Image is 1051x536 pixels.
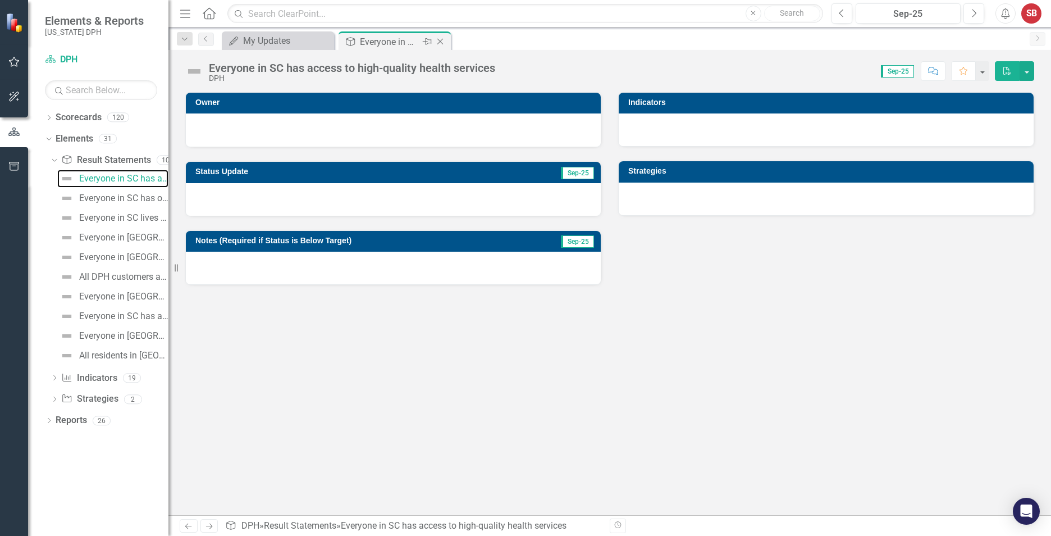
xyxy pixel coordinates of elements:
[56,133,93,146] a: Elements
[60,329,74,343] img: Not Defined
[45,80,157,100] input: Search Below...
[60,290,74,303] img: Not Defined
[60,231,74,244] img: Not Defined
[341,520,566,531] div: Everyone in SC has access to high-quality health services
[107,113,129,122] div: 120
[57,209,168,227] a: Everyone in SC lives in safe and resilient communities
[57,229,168,247] a: Everyone in [GEOGRAPHIC_DATA] is prepared for public health threats and emergencies
[780,8,804,17] span: Search
[56,414,87,427] a: Reports
[79,331,168,341] div: Everyone in [GEOGRAPHIC_DATA] is served by a network of trusted public health partners
[185,62,203,80] img: Not Defined
[79,193,168,203] div: Everyone in SC has optimal health and well-being.
[60,192,74,205] img: Not Defined
[45,14,144,28] span: Elements & Reports
[79,351,168,361] div: All residents in [GEOGRAPHIC_DATA] are healthy
[60,310,74,323] img: Not Defined
[856,3,961,24] button: Sep-25
[57,268,168,286] a: All DPH customers are served by well-trained and skilled employees
[60,211,74,225] img: Not Defined
[1013,498,1040,525] div: Open Intercom Messenger
[195,98,595,107] h3: Owner
[209,62,495,74] div: Everyone in SC has access to high-quality health services
[79,292,168,302] div: Everyone in [GEOGRAPHIC_DATA] is served by a modernized data- driven public health system focused...
[61,393,118,406] a: Strategies
[157,155,175,165] div: 10
[57,288,168,306] a: Everyone in [GEOGRAPHIC_DATA] is served by a modernized data- driven public health system focused...
[60,349,74,362] img: Not Defined
[60,251,74,264] img: Not Defined
[881,65,914,78] span: Sep-25
[79,213,168,223] div: Everyone in SC lives in safe and resilient communities
[57,307,168,325] a: Everyone in SC has access to community resources that promote healthy living
[561,167,594,179] span: Sep-25
[79,233,168,243] div: Everyone in [GEOGRAPHIC_DATA] is prepared for public health threats and emergencies
[79,272,168,282] div: All DPH customers are served by well-trained and skilled employees
[628,167,1028,175] h3: Strategies
[6,13,25,33] img: ClearPoint Strategy
[561,235,594,248] span: Sep-25
[93,416,111,425] div: 26
[79,252,168,262] div: Everyone in [GEOGRAPHIC_DATA] is informed about public health emergencies
[241,520,259,531] a: DPH
[45,28,144,37] small: [US_STATE] DPH
[123,373,141,383] div: 19
[195,167,438,176] h3: Status Update
[60,172,74,185] img: Not Defined
[243,34,331,48] div: My Updates
[57,189,168,207] a: Everyone in SC has optimal health and well-being.
[124,394,142,404] div: 2
[61,372,117,385] a: Indicators
[57,327,168,345] a: Everyone in [GEOGRAPHIC_DATA] is served by a network of trusted public health partners
[225,520,601,533] div: » »
[61,154,150,167] a: Result Statements
[79,311,168,321] div: Everyone in SC has access to community resources that promote healthy living
[195,237,523,245] h3: Notes (Required if Status is Below Target)
[360,35,420,49] div: Everyone in SC has access to high-quality health services
[209,74,495,83] div: DPH
[1021,3,1041,24] button: SB
[99,134,117,144] div: 31
[628,98,1028,107] h3: Indicators
[57,248,168,266] a: Everyone in [GEOGRAPHIC_DATA] is informed about public health emergencies
[860,7,957,21] div: Sep-25
[225,34,331,48] a: My Updates
[764,6,820,21] button: Search
[56,111,102,124] a: Scorecards
[227,4,823,24] input: Search ClearPoint...
[45,53,157,66] a: DPH
[60,270,74,284] img: Not Defined
[264,520,336,531] a: Result Statements
[79,174,168,184] div: Everyone in SC has access to high-quality health services
[57,347,168,365] a: All residents in [GEOGRAPHIC_DATA] are healthy
[57,170,168,188] a: Everyone in SC has access to high-quality health services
